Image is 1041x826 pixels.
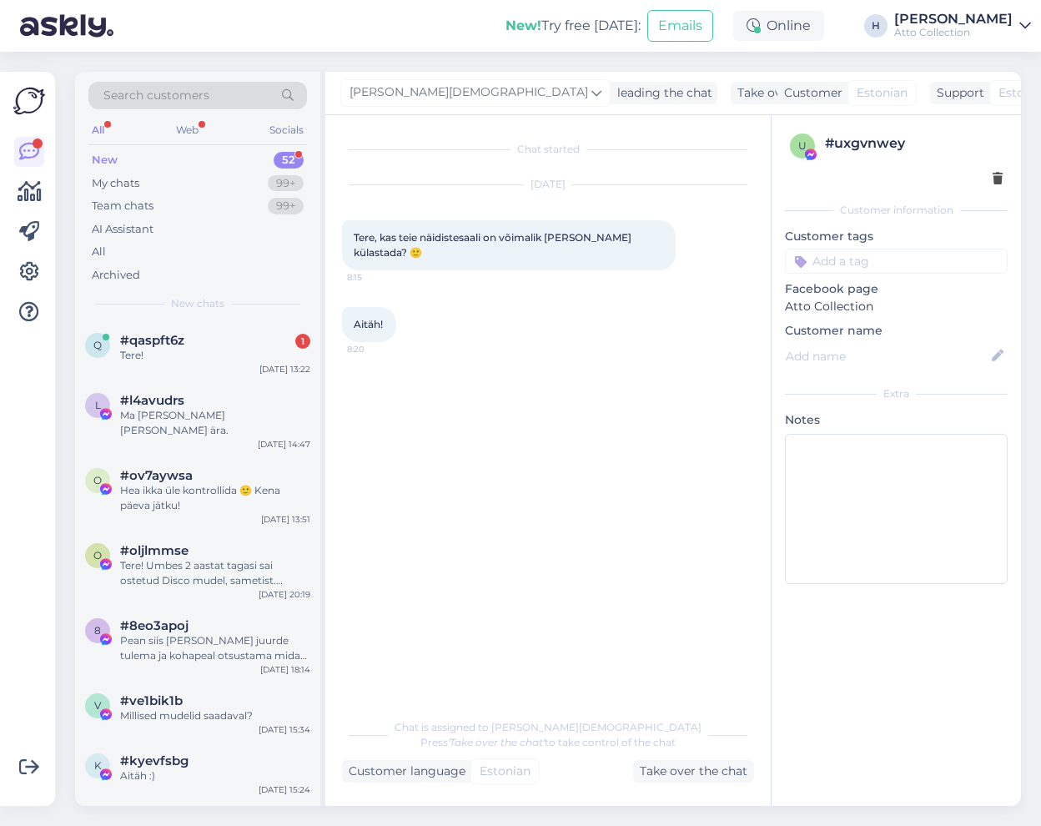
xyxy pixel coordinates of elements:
div: Customer [777,84,842,102]
div: Support [930,84,984,102]
span: #ve1bik1b [120,693,183,708]
p: Facebook page [785,280,1008,298]
div: leading the chat [611,84,712,102]
input: Add name [786,347,988,365]
div: Team chats [92,198,153,214]
div: Web [173,119,202,141]
i: 'Take over the chat' [448,736,545,748]
div: Archived [92,267,140,284]
a: [PERSON_NAME]Atto Collection [894,13,1031,39]
div: Take over the chat [731,82,852,104]
span: Estonian [857,84,908,102]
span: q [93,339,102,351]
div: Tere! [120,348,310,363]
div: Customer information [785,203,1008,218]
span: #qaspft6z [120,333,184,348]
div: AI Assistant [92,221,153,238]
div: Customer language [342,763,465,780]
span: u [798,139,807,152]
span: o [93,474,102,486]
div: Take over the chat [633,760,754,783]
span: #ov7aywsa [120,468,193,483]
div: [DATE] 14:47 [258,438,310,451]
div: [PERSON_NAME] [894,13,1013,26]
span: #kyevfsbg [120,753,189,768]
div: [DATE] 15:34 [259,723,310,736]
div: Try free [DATE]: [505,16,641,36]
span: o [93,549,102,562]
p: Notes [785,411,1008,429]
div: Chat started [342,142,754,157]
span: Chat is assigned to [PERSON_NAME][DEMOGRAPHIC_DATA] [395,721,702,733]
div: All [88,119,108,141]
div: 99+ [268,175,304,192]
div: 99+ [268,198,304,214]
div: [DATE] 13:22 [259,363,310,375]
span: 8 [94,624,101,637]
span: k [94,759,102,772]
div: My chats [92,175,139,192]
div: Ma [PERSON_NAME] [PERSON_NAME] ära. [120,408,310,438]
div: [DATE] [342,177,754,192]
input: Add a tag [785,249,1008,274]
div: Millised mudelid saadaval? [120,708,310,723]
p: Customer tags [785,228,1008,245]
span: New chats [171,296,224,311]
span: Press to take control of the chat [420,736,676,748]
div: Aitäh :) [120,768,310,783]
span: #l4avudrs [120,393,184,408]
p: Customer name [785,322,1008,340]
div: Socials [266,119,307,141]
div: H [864,14,888,38]
span: v [94,699,101,712]
span: 8:20 [347,343,410,355]
span: Search customers [103,87,209,104]
div: [DATE] 20:19 [259,588,310,601]
div: [DATE] 15:24 [259,783,310,796]
div: [DATE] 13:51 [261,513,310,526]
div: Pean siis [PERSON_NAME] juurde tulema ja kohapeal otsustama mida tellida) [120,633,310,663]
button: Emails [647,10,713,42]
span: #8eo3apoj [120,618,189,633]
div: 52 [274,152,304,169]
div: New [92,152,118,169]
span: 8:15 [347,271,410,284]
div: Tere! Umbes 2 aastat tagasi sai ostetud Disco mudel, sametist. Diivaniga väga rahul ja puhastada ... [120,558,310,588]
b: New! [505,18,541,33]
div: Online [733,11,824,41]
div: # uxgvnwey [825,133,1003,154]
div: [DATE] 18:14 [260,663,310,676]
span: l [95,399,101,411]
span: [PERSON_NAME][DEMOGRAPHIC_DATA] [350,83,588,102]
span: #oljlmmse [120,543,189,558]
div: Atto Collection [894,26,1013,39]
div: 1 [295,334,310,349]
span: Estonian [480,763,531,780]
p: Atto Collection [785,298,1008,315]
img: Askly Logo [13,85,45,117]
div: All [92,244,106,260]
div: Extra [785,386,1008,401]
span: Tere, kas teie näidistesaali on võimalik [PERSON_NAME] külastada? 🙂 [354,231,634,259]
span: Aitäh! [354,318,383,330]
div: Hea ikka üle kontrollida 🙂 Kena päeva jätku! [120,483,310,513]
